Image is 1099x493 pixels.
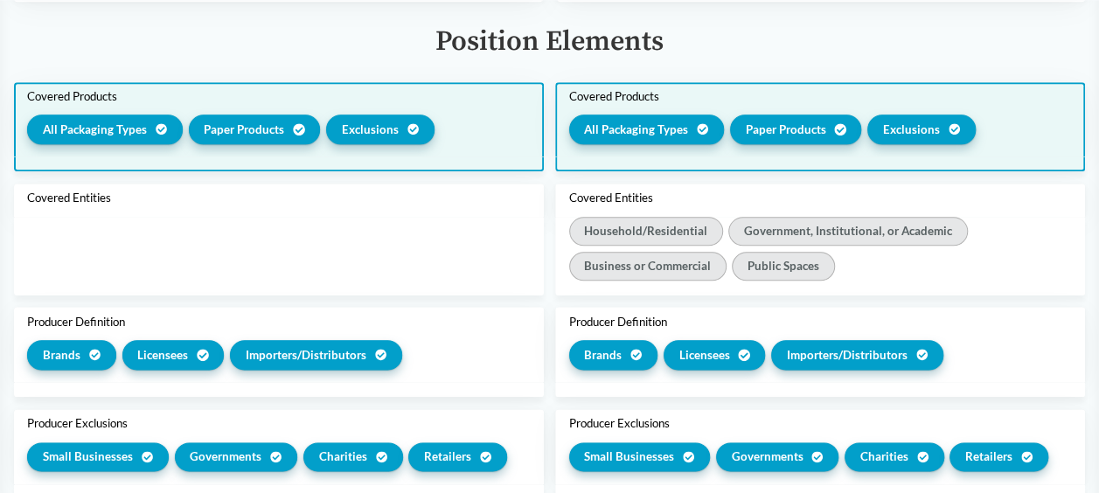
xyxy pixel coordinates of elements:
[732,252,834,281] div: Public Spaces
[584,121,688,138] span: All Packaging Types
[14,26,1085,58] div: Position Elements
[424,448,471,465] span: Retailers
[43,346,80,364] span: Brands
[14,184,1085,295] button: Covered EntitiesCovered EntitiesHousehold/​ResidentialGovernment, Institutional, or AcademicBusin...
[137,346,188,364] span: Licensees
[678,346,729,364] span: Licensees
[569,191,1072,205] div: Covered Entities
[43,448,133,465] span: Small Businesses
[584,346,622,364] span: Brands
[728,217,967,246] div: Government, Institutional, or Academic
[27,315,530,329] div: Producer Definition
[569,217,723,246] div: Household/​Residential
[190,448,261,465] span: Governments
[27,191,530,205] div: Covered Entities
[745,121,825,138] span: Paper Products
[965,448,1012,465] span: Retailers
[14,82,1085,172] button: Covered ProductsAll Packaging TypesPaper ProductsExclusionsCovered ProductsAll Packaging TypesPap...
[319,448,367,465] span: Charities
[883,121,940,138] span: Exclusions
[204,121,284,138] span: Paper Products
[731,448,803,465] span: Governments
[569,315,1072,329] div: Producer Definition
[569,89,1072,103] div: Covered Products
[860,448,908,465] span: Charities
[27,89,530,103] div: Covered Products
[569,416,1072,430] div: Producer Exclusions
[246,346,366,364] span: Importers/​Distributors
[569,252,727,281] div: Business or Commercial
[43,121,147,138] span: All Packaging Types
[342,121,399,138] span: Exclusions
[14,307,1085,397] button: Producer DefinitionBrandsLicenseesImporters/​DistributorsProducer DefinitionBrandsLicenseesImport...
[27,416,530,430] div: Producer Exclusions
[787,346,908,364] span: Importers/​Distributors
[584,448,674,465] span: Small Businesses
